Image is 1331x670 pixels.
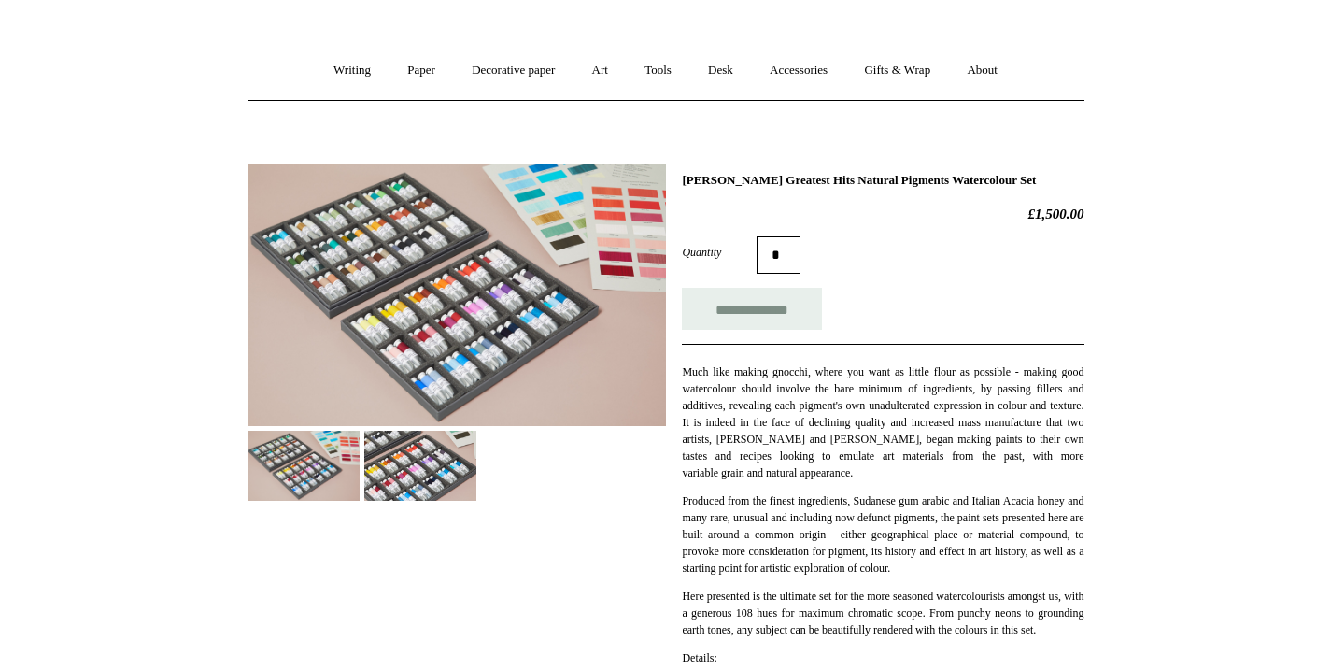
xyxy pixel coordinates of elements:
span: Details: [682,651,716,664]
a: Writing [317,46,388,95]
p: Much like making gnocchi, where you want as little flour as possible - making good watercolour sh... [682,364,1083,481]
img: Wallace Seymour Greatest Hits Natural Pigments Watercolour Set [248,431,360,501]
h2: £1,500.00 [682,206,1083,222]
label: Quantity [682,244,757,261]
img: Wallace Seymour Greatest Hits Natural Pigments Watercolour Set [248,164,666,426]
a: Art [575,46,625,95]
a: Paper [390,46,452,95]
h1: [PERSON_NAME] Greatest Hits Natural Pigments Watercolour Set [682,173,1083,188]
a: About [950,46,1014,95]
a: Decorative paper [455,46,572,95]
a: Accessories [753,46,844,95]
img: Wallace Seymour Greatest Hits Natural Pigments Watercolour Set [364,431,476,501]
p: Produced from the finest ingredients, Sudanese gum arabic and Italian Acacia honey and many rare,... [682,492,1083,577]
p: Here presented is the ultimate set for the more seasoned watercolourists amongst us, with a gener... [682,588,1083,638]
a: Gifts & Wrap [847,46,947,95]
a: Desk [691,46,750,95]
a: Tools [628,46,688,95]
